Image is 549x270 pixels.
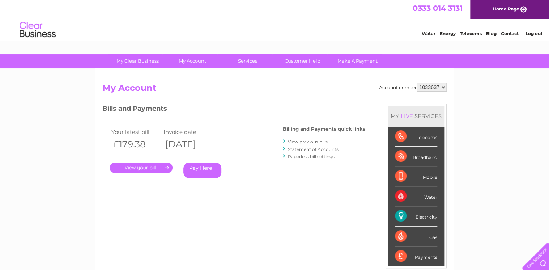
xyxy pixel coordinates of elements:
[102,83,447,97] h2: My Account
[288,147,339,152] a: Statement of Accounts
[486,31,497,36] a: Blog
[108,54,167,68] a: My Clear Business
[110,137,162,152] th: £179.38
[162,127,214,137] td: Invoice date
[440,31,456,36] a: Energy
[328,54,387,68] a: Make A Payment
[379,83,447,92] div: Account number
[501,31,519,36] a: Contact
[395,166,437,186] div: Mobile
[422,31,435,36] a: Water
[102,104,365,116] h3: Bills and Payments
[110,127,162,137] td: Your latest bill
[218,54,277,68] a: Services
[110,163,173,173] a: .
[283,126,365,132] h4: Billing and Payments quick links
[395,246,437,266] div: Payments
[395,127,437,147] div: Telecoms
[395,186,437,206] div: Water
[388,106,444,126] div: MY SERVICES
[413,4,463,13] a: 0333 014 3131
[104,4,446,35] div: Clear Business is a trading name of Verastar Limited (registered in [GEOGRAPHIC_DATA] No. 3667643...
[273,54,332,68] a: Customer Help
[395,147,437,166] div: Broadband
[19,19,56,41] img: logo.png
[399,113,414,119] div: LIVE
[183,163,221,178] a: Pay Here
[525,31,542,36] a: Log out
[162,137,214,152] th: [DATE]
[460,31,482,36] a: Telecoms
[288,139,328,144] a: View previous bills
[395,206,437,226] div: Electricity
[288,154,335,159] a: Paperless bill settings
[163,54,222,68] a: My Account
[395,227,437,246] div: Gas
